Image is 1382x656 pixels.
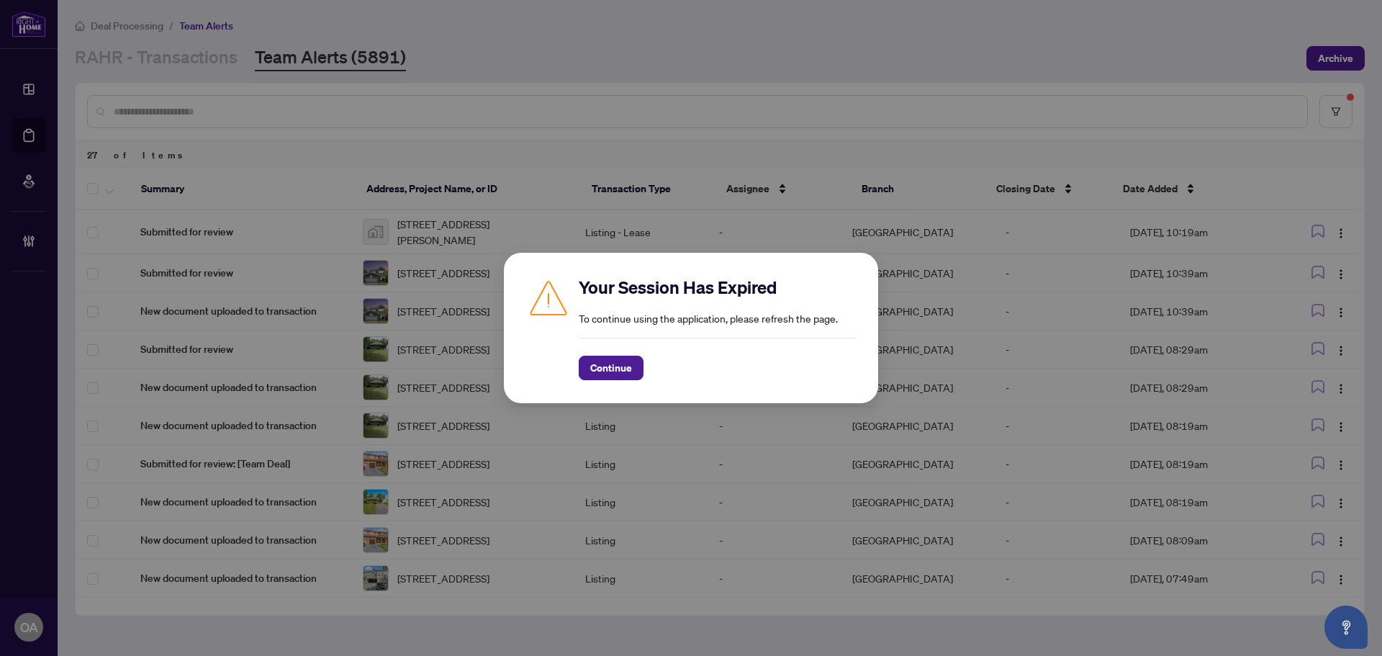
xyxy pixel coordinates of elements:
[527,276,570,319] img: Caution icon
[579,356,643,380] button: Continue
[590,356,632,379] span: Continue
[579,276,855,380] div: To continue using the application, please refresh the page.
[1324,606,1368,649] button: Open asap
[579,276,855,299] h2: Your Session Has Expired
